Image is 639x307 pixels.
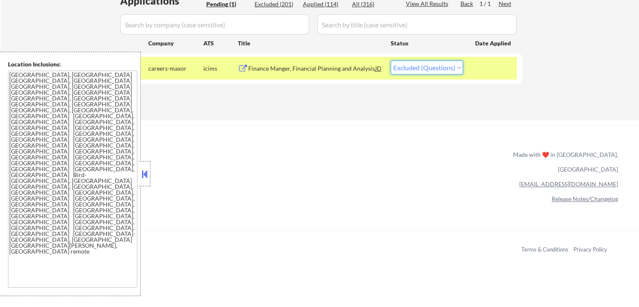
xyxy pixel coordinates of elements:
div: Finance Manger, Financial Planning and Analysis [248,64,375,73]
div: Title [238,39,383,48]
a: [EMAIL_ADDRESS][DOMAIN_NAME] [519,180,618,188]
a: Privacy Policy [573,246,607,253]
div: careers-maxor [148,64,203,73]
div: Made with ❤️ in [GEOGRAPHIC_DATA], [GEOGRAPHIC_DATA] [510,147,618,177]
input: Search by title (case sensitive) [317,14,517,34]
div: JD [374,61,383,76]
div: Location Inclusions: [8,60,137,69]
div: Company [148,39,203,48]
div: Date Applied [475,39,512,48]
input: Search by company (case sensitive) [120,14,309,34]
div: ATS [203,39,238,48]
a: Refer & earn free applications 👯‍♀️ [17,159,337,168]
div: Status [391,35,463,50]
a: Terms & Conditions [521,246,568,253]
div: icims [203,64,238,73]
a: Release Notes/Changelog [552,195,618,202]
